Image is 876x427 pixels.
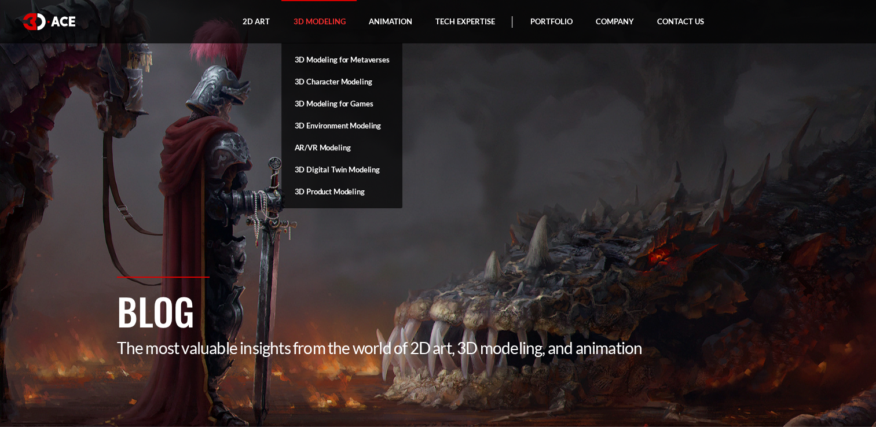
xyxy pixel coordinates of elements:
a: 3D Digital Twin Modeling [281,159,402,181]
a: 3D Product Modeling [281,181,402,203]
h1: Blog [117,284,760,338]
p: The most valuable insights from the world of 2D art, 3D modeling, and animation [117,338,760,358]
a: 3D Character Modeling [281,71,402,93]
a: 3D Modeling for Metaverses [281,49,402,71]
a: 3D Modeling for Games [281,93,402,115]
a: AR/VR Modeling [281,137,402,159]
img: logo white [23,13,75,30]
a: 3D Environment Modeling [281,115,402,137]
